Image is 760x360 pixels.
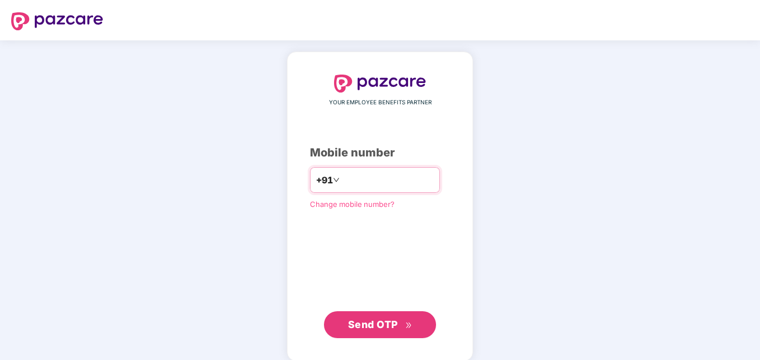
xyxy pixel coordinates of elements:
[310,144,450,161] div: Mobile number
[333,177,340,183] span: down
[334,75,426,93] img: logo
[329,98,432,107] span: YOUR EMPLOYEE BENEFITS PARTNER
[316,173,333,187] span: +91
[11,12,103,30] img: logo
[348,319,398,330] span: Send OTP
[405,322,413,329] span: double-right
[310,200,395,209] a: Change mobile number?
[324,311,436,338] button: Send OTPdouble-right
